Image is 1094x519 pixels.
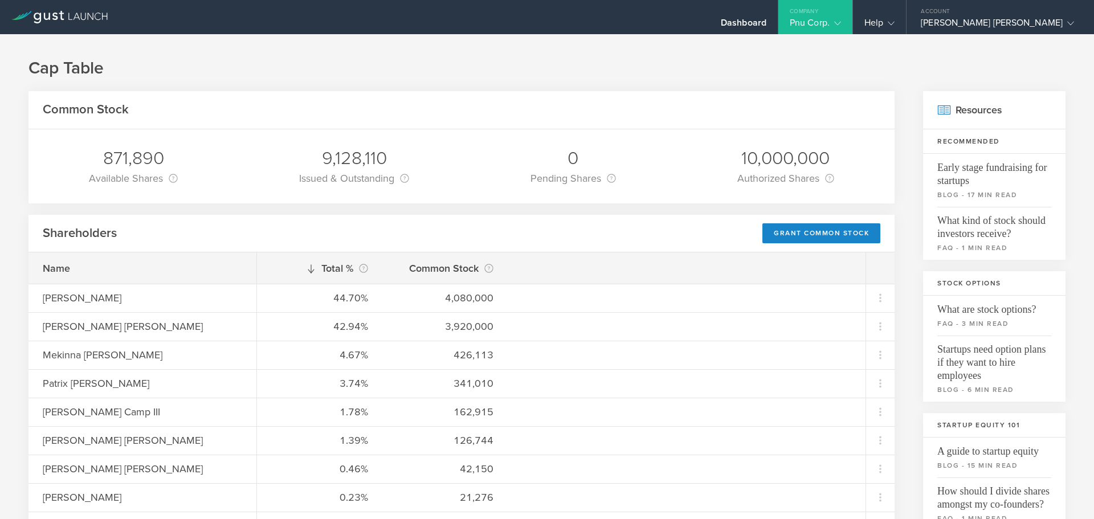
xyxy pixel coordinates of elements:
[28,57,1066,80] h1: Cap Table
[271,404,368,419] div: 1.78%
[721,17,766,34] div: Dashboard
[271,291,368,305] div: 44.70%
[937,243,1051,253] small: faq - 1 min read
[397,319,493,334] div: 3,920,000
[864,17,895,34] div: Help
[937,318,1051,329] small: faq - 3 min read
[923,91,1066,129] h2: Resources
[43,291,242,305] div: [PERSON_NAME]
[43,376,242,391] div: Patrix [PERSON_NAME]
[397,490,493,505] div: 21,276
[43,348,242,362] div: Mekinna [PERSON_NAME]
[43,461,242,476] div: [PERSON_NAME] [PERSON_NAME]
[397,433,493,448] div: 126,744
[43,319,242,334] div: [PERSON_NAME] [PERSON_NAME]
[762,223,880,243] div: Grant Common Stock
[397,376,493,391] div: 341,010
[921,17,1074,34] div: [PERSON_NAME] [PERSON_NAME]
[937,296,1051,316] span: What are stock options?
[937,154,1051,187] span: Early stage fundraising for startups
[397,461,493,476] div: 42,150
[271,319,368,334] div: 42.94%
[937,385,1051,395] small: blog - 6 min read
[737,170,834,186] div: Authorized Shares
[923,129,1066,154] h3: Recommended
[43,404,242,419] div: [PERSON_NAME] Camp III
[89,170,178,186] div: Available Shares
[530,170,616,186] div: Pending Shares
[397,260,493,276] div: Common Stock
[790,17,841,34] div: Pnu Corp.
[397,348,493,362] div: 426,113
[937,207,1051,240] span: What kind of stock should investors receive?
[43,433,242,448] div: [PERSON_NAME] [PERSON_NAME]
[937,477,1051,511] span: How should I divide shares amongst my co-founders?
[937,190,1051,200] small: blog - 17 min read
[923,413,1066,438] h3: Startup Equity 101
[923,336,1066,402] a: Startups need option plans if they want to hire employeesblog - 6 min read
[937,438,1051,458] span: A guide to startup equity
[271,348,368,362] div: 4.67%
[43,490,242,505] div: [PERSON_NAME]
[43,261,242,276] div: Name
[923,296,1066,336] a: What are stock options?faq - 3 min read
[397,404,493,419] div: 162,915
[1037,464,1094,519] iframe: Chat Widget
[937,336,1051,382] span: Startups need option plans if they want to hire employees
[299,170,409,186] div: Issued & Outstanding
[737,146,834,170] div: 10,000,000
[271,461,368,476] div: 0.46%
[271,376,368,391] div: 3.74%
[923,271,1066,296] h3: Stock Options
[271,433,368,448] div: 1.39%
[923,438,1066,477] a: A guide to startup equityblog - 15 min read
[530,146,616,170] div: 0
[271,260,368,276] div: Total %
[397,291,493,305] div: 4,080,000
[937,460,1051,471] small: blog - 15 min read
[43,225,117,242] h2: Shareholders
[923,154,1066,207] a: Early stage fundraising for startupsblog - 17 min read
[89,146,178,170] div: 871,890
[923,207,1066,260] a: What kind of stock should investors receive?faq - 1 min read
[299,146,409,170] div: 9,128,110
[43,101,129,118] h2: Common Stock
[271,490,368,505] div: 0.23%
